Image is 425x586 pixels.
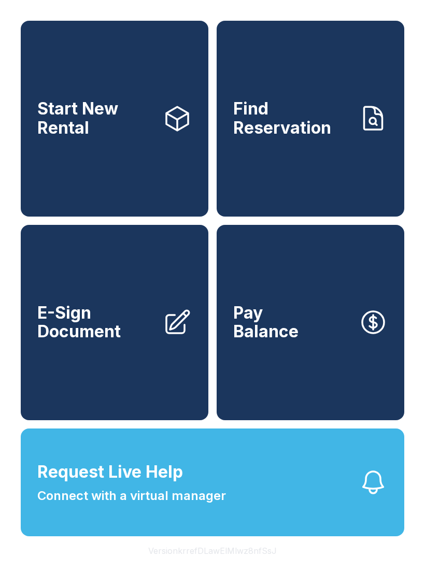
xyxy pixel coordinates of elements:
span: Start New Rental [37,99,154,137]
span: E-Sign Document [37,304,154,341]
button: Request Live HelpConnect with a virtual manager [21,428,404,536]
span: Find Reservation [233,99,350,137]
button: VersionkrrefDLawElMlwz8nfSsJ [140,536,285,565]
span: Pay Balance [233,304,299,341]
a: Find Reservation [217,21,404,217]
a: E-Sign Document [21,225,208,421]
span: Connect with a virtual manager [37,487,226,505]
a: Start New Rental [21,21,208,217]
button: PayBalance [217,225,404,421]
span: Request Live Help [37,460,183,484]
